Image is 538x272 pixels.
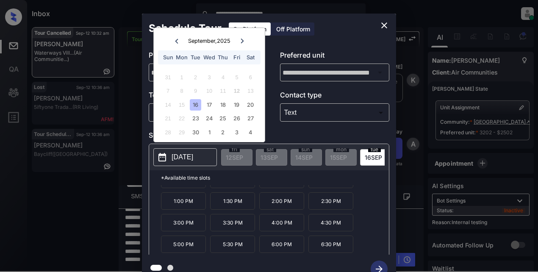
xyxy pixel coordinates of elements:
[190,99,201,111] div: Choose Tuesday, September 16th, 2025
[188,38,230,44] div: September , 2025
[151,105,256,119] div: In Person
[149,130,389,144] p: Select slot
[217,113,229,124] div: Choose Thursday, September 25th, 2025
[162,85,174,97] div: Not available Sunday, September 7th, 2025
[161,170,389,185] p: *Available time slots
[231,127,242,138] div: Choose Friday, October 3rd, 2025
[360,149,391,166] div: date-select
[210,214,255,231] p: 3:30 PM
[149,90,258,103] p: Tour type
[245,127,256,138] div: Choose Saturday, October 4th, 2025
[259,214,304,231] p: 4:00 PM
[217,52,229,63] div: Thu
[245,72,256,83] div: Not available Saturday, September 6th, 2025
[217,72,229,83] div: Not available Thursday, September 4th, 2025
[176,99,187,111] div: Not available Monday, September 15th, 2025
[308,214,353,231] p: 4:30 PM
[176,72,187,83] div: Not available Monday, September 1st, 2025
[231,99,242,111] div: Choose Friday, September 19th, 2025
[245,52,256,63] div: Sat
[229,22,271,36] div: On Platform
[210,192,255,210] p: 1:30 PM
[176,85,187,97] div: Not available Monday, September 8th, 2025
[245,85,256,97] div: Not available Saturday, September 13th, 2025
[308,192,353,210] p: 2:30 PM
[203,99,215,111] div: Choose Wednesday, September 17th, 2025
[203,127,215,138] div: Choose Wednesday, October 1st, 2025
[161,192,206,210] p: 1:00 PM
[162,72,174,83] div: Not available Sunday, August 31st, 2025
[149,50,258,64] p: Preferred community
[190,72,201,83] div: Not available Tuesday, September 2nd, 2025
[156,70,262,139] div: month 2025-09
[210,236,255,253] p: 5:30 PM
[162,52,174,63] div: Sun
[245,113,256,124] div: Choose Saturday, September 27th, 2025
[272,22,314,36] div: Off Platform
[376,17,393,34] button: close
[172,152,193,162] p: [DATE]
[190,113,201,124] div: Choose Tuesday, September 23rd, 2025
[190,52,201,63] div: Tue
[231,113,242,124] div: Choose Friday, September 26th, 2025
[162,127,174,138] div: Not available Sunday, September 28th, 2025
[282,105,388,119] div: Text
[176,113,187,124] div: Not available Monday, September 22nd, 2025
[280,50,390,64] p: Preferred unit
[153,148,217,166] button: [DATE]
[245,99,256,111] div: Choose Saturday, September 20th, 2025
[365,154,382,161] span: 16 SEP
[368,147,381,152] span: tue
[308,236,353,253] p: 6:30 PM
[161,236,206,253] p: 5:00 PM
[231,85,242,97] div: Not available Friday, September 12th, 2025
[142,14,228,43] h2: Schedule Tour
[203,85,215,97] div: Not available Wednesday, September 10th, 2025
[231,52,242,63] div: Fri
[203,72,215,83] div: Not available Wednesday, September 3rd, 2025
[217,127,229,138] div: Choose Thursday, October 2nd, 2025
[190,127,201,138] div: Choose Tuesday, September 30th, 2025
[217,99,229,111] div: Choose Thursday, September 18th, 2025
[259,192,304,210] p: 2:00 PM
[162,99,174,111] div: Not available Sunday, September 14th, 2025
[176,52,187,63] div: Mon
[162,113,174,124] div: Not available Sunday, September 21st, 2025
[190,85,201,97] div: Not available Tuesday, September 9th, 2025
[203,52,215,63] div: Wed
[176,127,187,138] div: Not available Monday, September 29th, 2025
[217,85,229,97] div: Not available Thursday, September 11th, 2025
[280,90,390,103] p: Contact type
[259,236,304,253] p: 6:00 PM
[231,72,242,83] div: Not available Friday, September 5th, 2025
[161,214,206,231] p: 3:00 PM
[203,113,215,124] div: Choose Wednesday, September 24th, 2025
